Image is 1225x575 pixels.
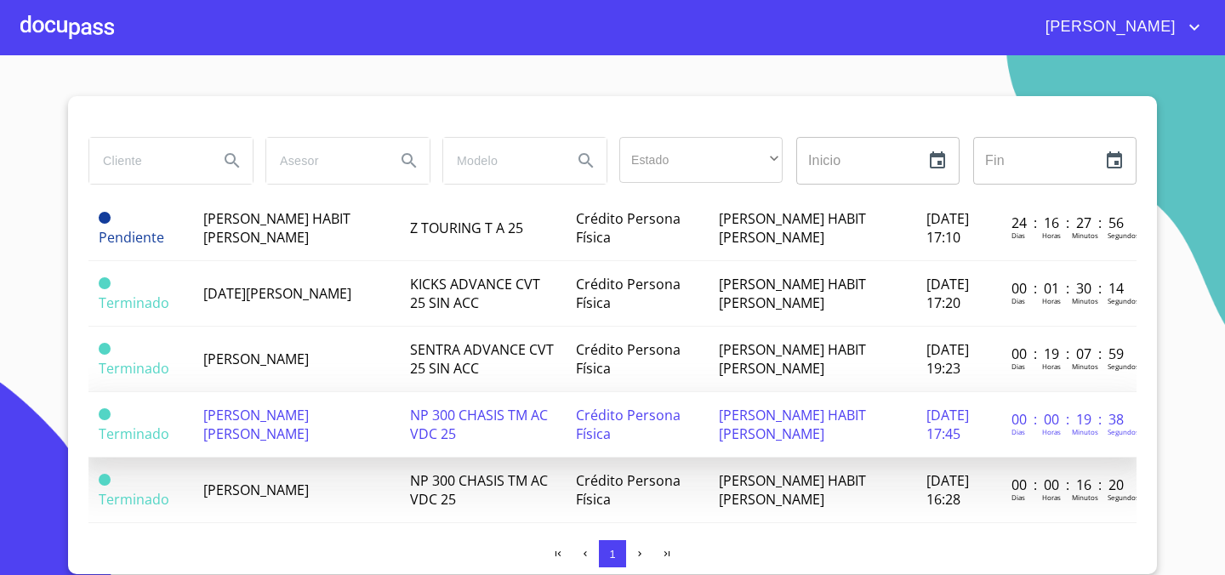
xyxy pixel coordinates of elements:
[410,471,548,509] span: NP 300 CHASIS TM AC VDC 25
[1042,231,1061,240] p: Horas
[1033,14,1205,41] button: account of current user
[203,284,351,303] span: [DATE][PERSON_NAME]
[576,209,681,247] span: Crédito Persona Física
[1011,427,1025,436] p: Dias
[389,140,430,181] button: Search
[1011,410,1126,429] p: 00 : 00 : 19 : 38
[576,471,681,509] span: Crédito Persona Física
[719,471,866,509] span: [PERSON_NAME] HABIT [PERSON_NAME]
[203,209,350,247] span: [PERSON_NAME] HABIT [PERSON_NAME]
[1108,492,1139,502] p: Segundos
[719,406,866,443] span: [PERSON_NAME] HABIT [PERSON_NAME]
[719,209,866,247] span: [PERSON_NAME] HABIT [PERSON_NAME]
[576,340,681,378] span: Crédito Persona Física
[619,137,783,183] div: ​
[1042,427,1061,436] p: Horas
[1072,296,1098,305] p: Minutos
[99,343,111,355] span: Terminado
[99,212,111,224] span: Pendiente
[203,350,309,368] span: [PERSON_NAME]
[1033,14,1184,41] span: [PERSON_NAME]
[926,471,969,509] span: [DATE] 16:28
[576,275,681,312] span: Crédito Persona Física
[1042,296,1061,305] p: Horas
[1011,344,1126,363] p: 00 : 19 : 07 : 59
[1108,427,1139,436] p: Segundos
[1108,296,1139,305] p: Segundos
[1011,492,1025,502] p: Dias
[89,138,205,184] input: search
[410,340,554,378] span: SENTRA ADVANCE CVT 25 SIN ACC
[443,138,559,184] input: search
[99,474,111,486] span: Terminado
[1011,475,1126,494] p: 00 : 00 : 16 : 20
[99,424,169,443] span: Terminado
[926,209,969,247] span: [DATE] 17:10
[99,228,164,247] span: Pendiente
[1042,362,1061,371] p: Horas
[1108,231,1139,240] p: Segundos
[926,275,969,312] span: [DATE] 17:20
[212,140,253,181] button: Search
[719,275,866,312] span: [PERSON_NAME] HABIT [PERSON_NAME]
[609,548,615,561] span: 1
[1011,362,1025,371] p: Dias
[99,293,169,312] span: Terminado
[1011,279,1126,298] p: 00 : 01 : 30 : 14
[1072,231,1098,240] p: Minutos
[1072,427,1098,436] p: Minutos
[1108,362,1139,371] p: Segundos
[1072,492,1098,502] p: Minutos
[1011,213,1126,232] p: 24 : 16 : 27 : 56
[99,359,169,378] span: Terminado
[203,481,309,499] span: [PERSON_NAME]
[203,406,309,443] span: [PERSON_NAME] [PERSON_NAME]
[410,275,540,312] span: KICKS ADVANCE CVT 25 SIN ACC
[1042,492,1061,502] p: Horas
[99,408,111,420] span: Terminado
[266,138,382,184] input: search
[1011,296,1025,305] p: Dias
[926,340,969,378] span: [DATE] 19:23
[1011,231,1025,240] p: Dias
[599,540,626,567] button: 1
[566,140,607,181] button: Search
[410,406,548,443] span: NP 300 CHASIS TM AC VDC 25
[410,219,523,237] span: Z TOURING T A 25
[1072,362,1098,371] p: Minutos
[926,406,969,443] span: [DATE] 17:45
[576,406,681,443] span: Crédito Persona Física
[99,490,169,509] span: Terminado
[99,277,111,289] span: Terminado
[719,340,866,378] span: [PERSON_NAME] HABIT [PERSON_NAME]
